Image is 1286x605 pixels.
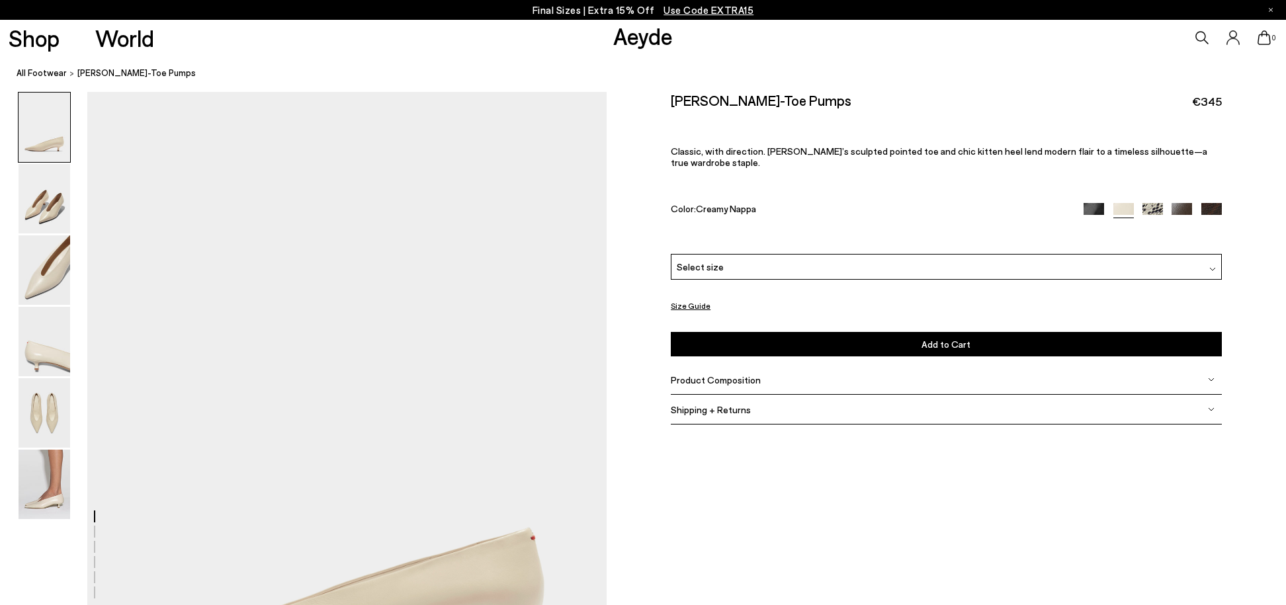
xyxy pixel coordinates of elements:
div: Color: [671,203,1066,218]
h2: [PERSON_NAME]-Toe Pumps [671,92,851,108]
img: svg%3E [1208,406,1215,413]
span: Select size [677,260,724,274]
a: All Footwear [17,66,67,80]
span: Creamy Nappa [696,203,756,214]
img: Clara Pointed-Toe Pumps - Image 5 [19,378,70,448]
span: Product Composition [671,374,761,385]
img: Clara Pointed-Toe Pumps - Image 6 [19,450,70,519]
nav: breadcrumb [17,56,1286,92]
a: 0 [1258,30,1271,45]
span: Shipping + Returns [671,404,751,415]
img: Clara Pointed-Toe Pumps - Image 1 [19,93,70,162]
p: Classic, with direction. [PERSON_NAME]’s sculpted pointed toe and chic kitten heel lend modern fl... [671,145,1222,168]
button: Add to Cart [671,332,1222,356]
img: Clara Pointed-Toe Pumps - Image 4 [19,307,70,376]
span: [PERSON_NAME]-Toe Pumps [77,66,196,80]
button: Size Guide [671,298,710,314]
a: Aeyde [613,22,673,50]
a: Shop [9,26,60,50]
span: €345 [1192,93,1222,110]
span: Navigate to /collections/ss25-final-sizes [664,4,753,16]
img: svg%3E [1209,266,1216,272]
img: svg%3E [1208,376,1215,383]
img: Clara Pointed-Toe Pumps - Image 3 [19,235,70,305]
span: Add to Cart [922,339,970,350]
span: 0 [1271,34,1277,42]
img: Clara Pointed-Toe Pumps - Image 2 [19,164,70,233]
p: Final Sizes | Extra 15% Off [533,2,754,19]
a: World [95,26,154,50]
